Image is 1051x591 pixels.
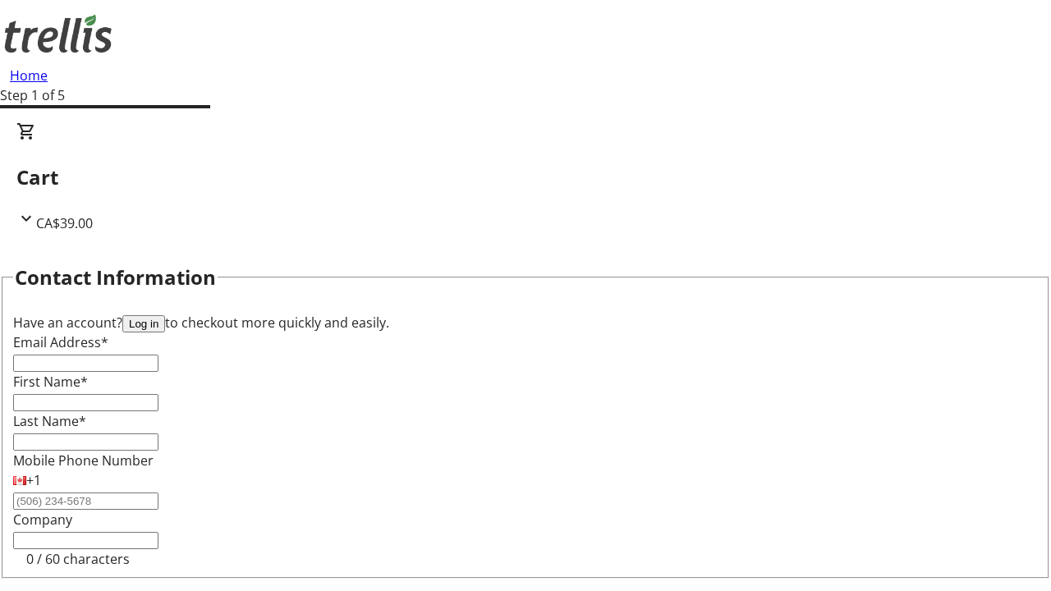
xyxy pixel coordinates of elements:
tr-character-limit: 0 / 60 characters [26,550,130,568]
h2: Contact Information [15,263,216,292]
button: Log in [122,315,165,332]
div: Have an account? to checkout more quickly and easily. [13,313,1038,332]
label: Mobile Phone Number [13,451,154,470]
h2: Cart [16,163,1035,192]
label: First Name* [13,373,88,391]
label: Last Name* [13,412,86,430]
div: CartCA$39.00 [16,121,1035,233]
input: (506) 234-5678 [13,492,158,510]
label: Email Address* [13,333,108,351]
label: Company [13,511,72,529]
span: CA$39.00 [36,214,93,232]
